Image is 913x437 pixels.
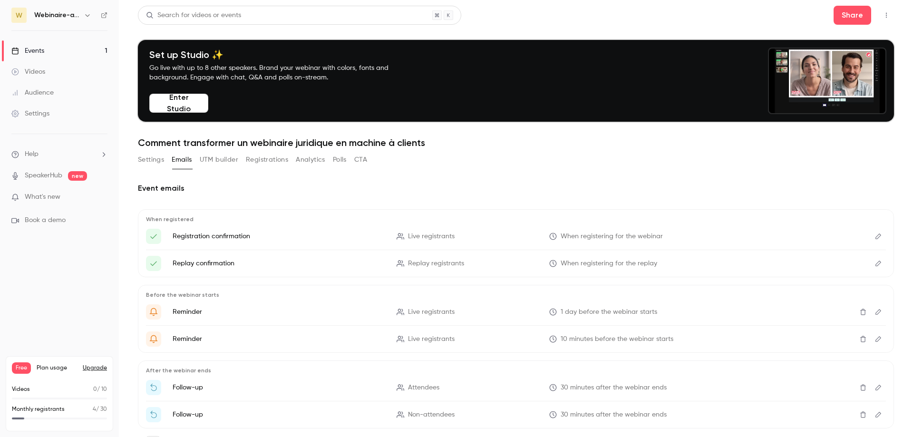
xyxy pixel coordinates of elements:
li: Merci d’avoir participé à notre webinaire ! [146,380,886,395]
button: Settings [138,152,164,167]
p: After the webinar ends [146,367,886,374]
li: Vous avez manqué le webinaire ? Le replay est disponible 🎥 [146,407,886,422]
button: Edit [871,380,886,395]
span: When registering for the replay [561,259,657,269]
p: Reminder [173,334,385,344]
p: When registered [146,215,886,223]
span: Book a demo [25,215,66,225]
p: Reminder [173,307,385,317]
li: {{ event_name }} est sur le point de commencer en direct [146,331,886,347]
span: Live registrants [408,232,455,242]
button: Upgrade [83,364,107,372]
span: 30 minutes after the webinar ends [561,383,667,393]
button: Polls [333,152,347,167]
span: 10 minutes before the webinar starts [561,334,673,344]
p: Follow-up [173,383,385,392]
h4: Set up Studio ✨ [149,49,411,60]
li: Soyez prêt·e pour {{ event_name }}demain ! [146,304,886,320]
button: Edit [871,229,886,244]
p: Monthly registrants [12,405,65,414]
button: Enter Studio [149,94,208,113]
h1: Comment transformer un webinaire juridique en machine à clients [138,137,894,148]
p: Go live with up to 8 other speakers. Brand your webinar with colors, fonts and background. Engage... [149,63,411,82]
button: Edit [871,407,886,422]
p: / 10 [93,385,107,394]
span: Replay registrants [408,259,464,269]
button: Edit [871,256,886,271]
p: Follow-up [173,410,385,419]
a: SpeakerHub [25,171,62,181]
span: Live registrants [408,307,455,317]
span: 4 [93,407,96,412]
li: help-dropdown-opener [11,149,107,159]
p: Before the webinar starts [146,291,886,299]
span: Plan usage [37,364,77,372]
button: Edit [871,304,886,320]
span: Live registrants [408,334,455,344]
button: Delete [855,304,871,320]
p: Replay confirmation [173,259,385,268]
span: new [68,171,87,181]
li: Voici votre lien d’accès au Replay {{ event_name }}! [146,256,886,271]
span: Free [12,362,31,374]
h2: Event emails [138,183,894,194]
span: 1 day before the webinar starts [561,307,657,317]
h6: Webinaire-avocats [34,10,80,20]
button: Delete [855,331,871,347]
button: Emails [172,152,192,167]
button: Analytics [296,152,325,167]
span: Non-attendees [408,410,455,420]
span: 0 [93,387,97,392]
div: Audience [11,88,54,97]
div: Videos [11,67,45,77]
button: UTM builder [200,152,238,167]
button: Delete [855,380,871,395]
div: Settings [11,109,49,118]
button: CTA [354,152,367,167]
p: Registration confirmation [173,232,385,241]
div: Events [11,46,44,56]
span: Help [25,149,39,159]
p: / 30 [93,405,107,414]
button: Delete [855,407,871,422]
button: Registrations [246,152,288,167]
span: When registering for the webinar [561,232,663,242]
span: 30 minutes after the webinar ends [561,410,667,420]
span: W [16,10,22,20]
div: Search for videos or events [146,10,241,20]
p: Videos [12,385,30,394]
li: Voici votre lien d’accès au webinaire : {{ event_name }}! [146,229,886,244]
iframe: Noticeable Trigger [96,193,107,202]
button: Edit [871,331,886,347]
span: What's new [25,192,60,202]
button: Share [834,6,871,25]
span: Attendees [408,383,439,393]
